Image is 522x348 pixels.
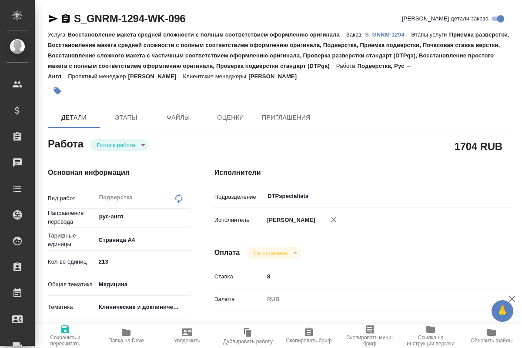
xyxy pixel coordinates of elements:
div: Медицина [96,277,191,292]
p: Этапы услуги [411,31,449,38]
p: Тарифные единицы [48,231,96,249]
p: Кол-во единиц [48,258,96,266]
div: Готов к работе [247,247,300,259]
div: Готов к работе [90,139,148,151]
p: Ставка [214,272,264,281]
h4: Исполнители [214,167,512,178]
p: Вид работ [48,194,96,203]
button: Скопировать мини-бриф [339,324,400,348]
span: Скопировать бриф [286,338,331,344]
p: [PERSON_NAME] [128,73,183,80]
span: Уведомить [174,338,200,344]
span: Дублировать работу [223,338,273,345]
p: Работа [336,63,358,69]
button: Скопировать бриф [278,324,339,348]
p: Клиентские менеджеры [183,73,249,80]
div: RUB [264,292,488,307]
span: Приглашения [262,112,311,123]
input: ✎ Введи что-нибудь [96,255,191,268]
input: ✎ Введи что-нибудь [264,270,488,283]
button: Open [186,216,188,217]
button: Уведомить [157,324,217,348]
p: Услуга [48,31,67,38]
p: Заказ: [346,31,365,38]
span: [PERSON_NAME] детали заказа [402,14,489,23]
p: Направление перевода [48,209,96,226]
button: Скопировать ссылку [60,13,71,24]
p: Валюта [214,295,264,304]
button: Папка на Drive [96,324,157,348]
span: Обновить файлы [471,338,513,344]
p: Общая тематика [48,280,96,289]
a: S_GNRM-1294 [365,30,411,38]
button: Не оплачена [251,249,290,257]
span: Оценки [210,112,251,123]
button: Готов к работе [94,141,138,149]
p: Тематика [48,303,96,311]
h2: 1704 RUB [455,139,502,154]
span: Этапы [105,112,147,123]
p: S_GNRM-1294 [365,31,411,38]
span: Папка на Drive [108,338,144,344]
button: Скопировать ссылку для ЯМессенджера [48,13,58,24]
button: Сохранить и пересчитать [35,324,96,348]
button: Дублировать работу [217,324,278,348]
p: Проектный менеджер [68,73,128,80]
span: Файлы [157,112,199,123]
span: Ссылка на инструкции верстки [405,335,456,347]
p: Подразделение [214,193,264,201]
div: Клинические и доклинические исследования [96,300,191,315]
p: [PERSON_NAME] [248,73,303,80]
div: Страница А4 [96,233,191,248]
button: Ссылка на инструкции верстки [400,324,461,348]
button: Добавить тэг [48,81,67,100]
p: Исполнитель [214,216,264,224]
h4: Основная информация [48,167,180,178]
span: Детали [53,112,95,123]
span: Сохранить и пересчитать [40,335,90,347]
h2: Работа [48,135,84,151]
button: Обновить файлы [461,324,522,348]
p: [PERSON_NAME] [264,216,315,224]
p: Восстановление макета средней сложности с полным соответствием оформлению оригинала [67,31,346,38]
button: 🙏 [492,300,513,322]
span: Скопировать мини-бриф [345,335,395,347]
button: Open [483,195,485,197]
span: 🙏 [495,302,510,320]
h4: Оплата [214,248,240,258]
button: Удалить исполнителя [324,210,343,229]
a: S_GNRM-1294-WK-096 [74,13,185,24]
